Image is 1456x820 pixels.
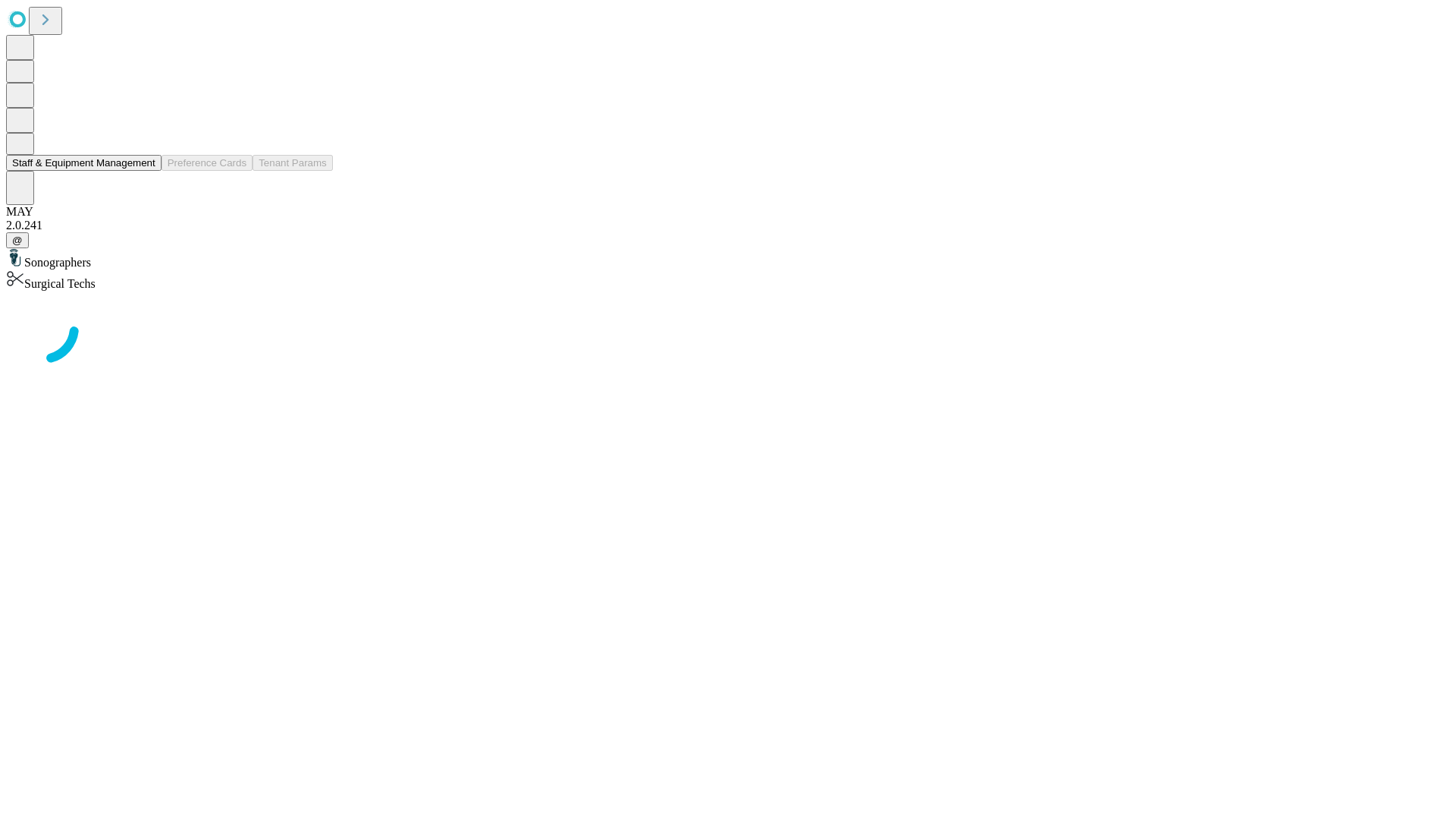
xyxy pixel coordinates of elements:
[6,248,1450,270] div: Sonographers
[6,205,1450,219] div: MAY
[162,155,253,171] button: Preference Cards
[6,219,1450,232] div: 2.0.241
[253,155,333,171] button: Tenant Params
[6,232,29,248] button: @
[6,155,162,171] button: Staff & Equipment Management
[12,235,23,246] span: @
[6,270,1450,291] div: Surgical Techs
